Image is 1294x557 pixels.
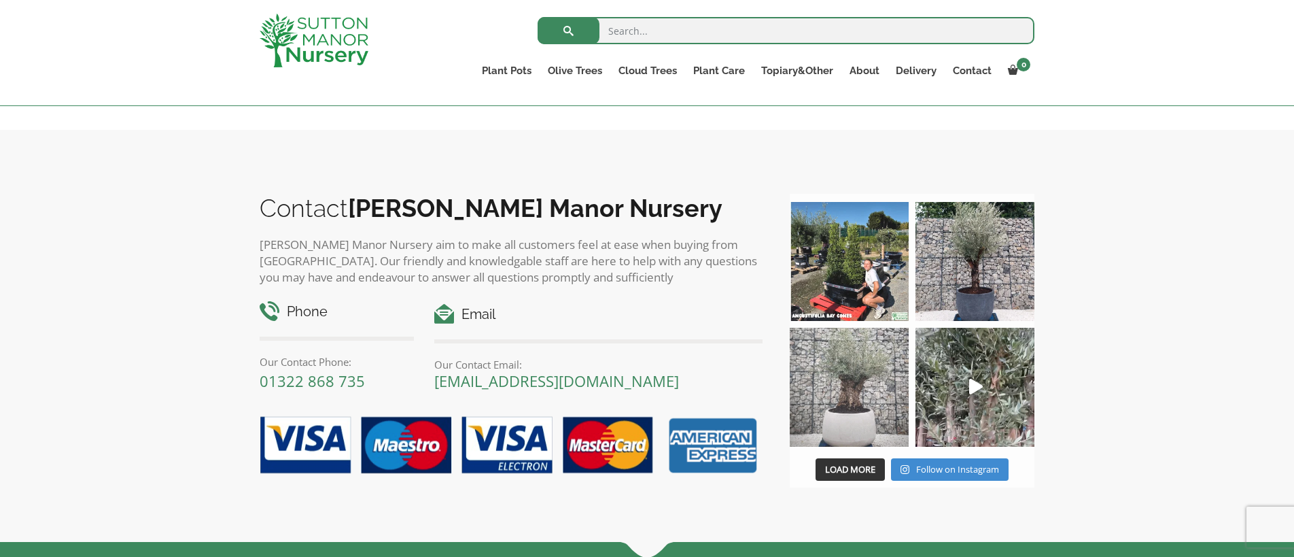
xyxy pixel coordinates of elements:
[260,194,763,222] h2: Contact
[969,379,983,394] svg: Play
[260,371,365,391] a: 01322 868 735
[1000,61,1034,80] a: 0
[1017,58,1030,71] span: 0
[945,61,1000,80] a: Contact
[540,61,610,80] a: Olive Trees
[825,463,875,475] span: Load More
[841,61,888,80] a: About
[753,61,841,80] a: Topiary&Other
[816,458,885,482] button: Load More
[434,356,763,373] p: Our Contact Email:
[434,371,679,391] a: [EMAIL_ADDRESS][DOMAIN_NAME]
[348,194,722,222] b: [PERSON_NAME] Manor Nursery
[260,354,414,370] p: Our Contact Phone:
[538,17,1034,44] input: Search...
[790,202,909,321] img: Our elegant & picturesque Angustifolia Cones are an exquisite addition to your Bay Tree collectio...
[790,328,909,447] img: Check out this beauty we potted at our nursery today ❤️‍🔥 A huge, ancient gnarled Olive tree plan...
[915,328,1034,447] a: Play
[888,61,945,80] a: Delivery
[610,61,685,80] a: Cloud Trees
[260,14,368,67] img: logo
[916,463,999,475] span: Follow on Instagram
[260,237,763,286] p: [PERSON_NAME] Manor Nursery aim to make all customers feel at ease when buying from [GEOGRAPHIC_D...
[474,61,540,80] a: Plant Pots
[891,458,1009,482] a: Instagram Follow on Instagram
[685,61,753,80] a: Plant Care
[249,409,763,484] img: payment-options.png
[915,202,1034,321] img: A beautiful multi-stem Spanish Olive tree potted in our luxurious fibre clay pots 😍😍
[900,465,909,475] svg: Instagram
[434,304,763,325] h4: Email
[260,301,414,322] h4: Phone
[915,328,1034,447] img: New arrivals Monday morning of beautiful olive trees 🤩🤩 The weather is beautiful this summer, gre...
